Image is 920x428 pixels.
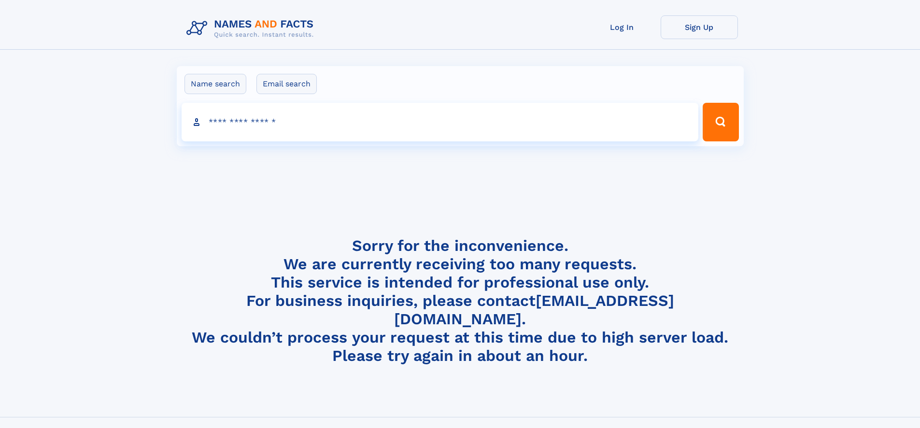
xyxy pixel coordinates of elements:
[394,291,674,328] a: [EMAIL_ADDRESS][DOMAIN_NAME]
[182,103,699,141] input: search input
[583,15,661,39] a: Log In
[256,74,317,94] label: Email search
[184,74,246,94] label: Name search
[661,15,738,39] a: Sign Up
[183,15,322,41] img: Logo Names and Facts
[703,103,738,141] button: Search Button
[183,236,738,365] h4: Sorry for the inconvenience. We are currently receiving too many requests. This service is intend...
